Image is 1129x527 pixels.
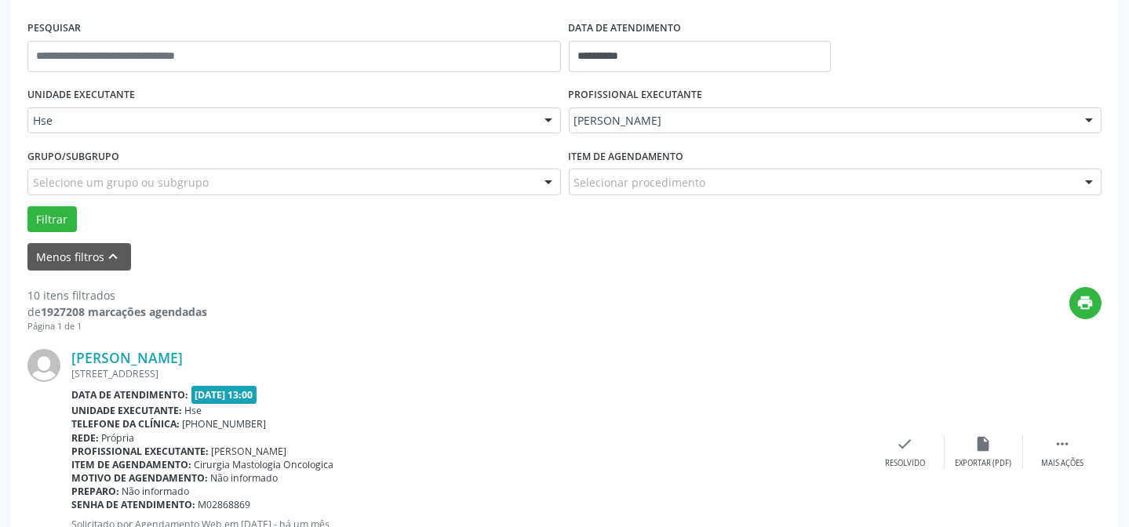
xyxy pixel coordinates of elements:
button: print [1069,287,1102,319]
strong: 1927208 marcações agendadas [41,304,207,319]
span: Não informado [211,471,279,485]
b: Item de agendamento: [71,458,191,471]
img: img [27,349,60,382]
span: Cirurgia Mastologia Oncologica [195,458,334,471]
b: Senha de atendimento: [71,498,195,511]
div: Página 1 de 1 [27,320,207,333]
i: keyboard_arrow_up [105,248,122,265]
div: [STREET_ADDRESS] [71,367,866,380]
div: de [27,303,207,320]
i: insert_drive_file [975,435,992,452]
span: Hse [185,404,202,417]
label: Grupo/Subgrupo [27,144,119,169]
b: Preparo: [71,485,119,498]
span: Própria [102,431,135,445]
b: Telefone da clínica: [71,417,180,431]
span: M02868869 [198,498,251,511]
i:  [1054,435,1071,452]
label: PROFISSIONAL EXECUTANTE [569,83,703,107]
label: Item de agendamento [569,144,684,169]
span: Não informado [122,485,190,498]
span: [DATE] 13:00 [191,386,257,404]
b: Motivo de agendamento: [71,471,208,485]
button: Menos filtroskeyboard_arrow_up [27,243,131,271]
i: print [1077,294,1094,311]
b: Data de atendimento: [71,388,188,402]
span: [PERSON_NAME] [574,113,1070,129]
b: Unidade executante: [71,404,182,417]
button: Filtrar [27,206,77,233]
label: PESQUISAR [27,16,81,41]
b: Rede: [71,431,99,445]
div: Exportar (PDF) [956,458,1012,469]
span: Selecionar procedimento [574,174,706,191]
label: DATA DE ATENDIMENTO [569,16,682,41]
span: Selecione um grupo ou subgrupo [33,174,209,191]
label: UNIDADE EXECUTANTE [27,83,135,107]
div: Mais ações [1041,458,1083,469]
span: [PHONE_NUMBER] [183,417,267,431]
div: Resolvido [885,458,925,469]
span: [PERSON_NAME] [212,445,287,458]
b: Profissional executante: [71,445,209,458]
span: Hse [33,113,529,129]
a: [PERSON_NAME] [71,349,183,366]
div: 10 itens filtrados [27,287,207,303]
i: check [897,435,914,452]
